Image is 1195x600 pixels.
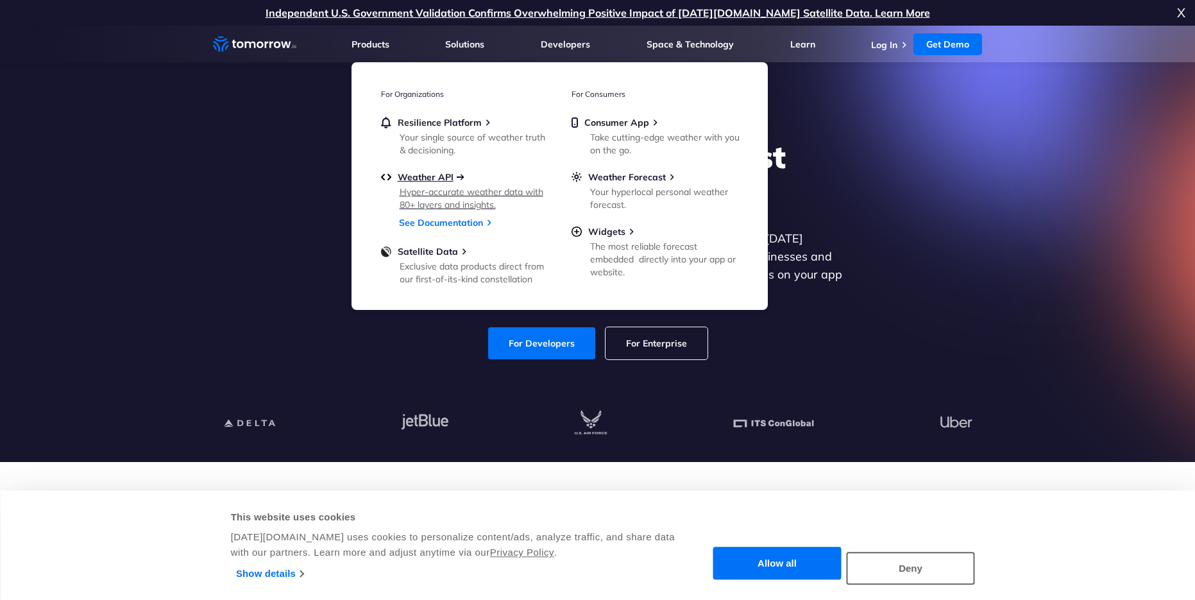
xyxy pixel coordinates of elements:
a: Privacy Policy [490,547,554,558]
h1: Explore the World’s Best Weather API [350,137,845,214]
div: Hyper-accurate weather data with 80+ layers and insights. [400,185,549,211]
a: For Developers [488,327,595,359]
span: Weather API [398,171,453,183]
span: Resilience Platform [398,117,482,128]
a: Weather APIHyper-accurate weather data with 80+ layers and insights. [381,171,548,209]
a: Satellite DataExclusive data products direct from our first-of-its-kind constellation [381,246,548,283]
a: Resilience PlatformYour single source of weather truth & decisioning. [381,117,548,154]
img: bell.svg [381,117,391,128]
img: satellite-data-menu.png [381,246,391,257]
a: Consumer AppTake cutting-edge weather with you on the go. [572,117,738,154]
h3: For Consumers [572,89,738,99]
a: Developers [541,39,590,50]
span: Consumer App [584,117,649,128]
a: Products [352,39,389,50]
a: Home link [213,35,296,54]
a: Solutions [445,39,484,50]
button: Allow all [713,547,842,580]
span: Weather Forecast [588,171,666,183]
a: Get Demo [913,33,982,55]
p: Get reliable and precise weather data through our free API. Count on [DATE][DOMAIN_NAME] for quic... [350,230,845,302]
a: Weather ForecastYour hyperlocal personal weather forecast. [572,171,738,209]
h3: For Organizations [381,89,548,99]
a: Show details [236,564,303,583]
img: plus-circle.svg [572,226,582,237]
img: sun.svg [572,171,582,183]
a: Learn [790,39,815,50]
a: For Enterprise [606,327,708,359]
a: Independent U.S. Government Validation Confirms Overwhelming Positive Impact of [DATE][DOMAIN_NAM... [266,6,930,19]
div: Take cutting-edge weather with you on the go. [590,131,740,157]
div: Your hyperlocal personal weather forecast. [590,185,740,211]
div: The most reliable forecast embedded directly into your app or website. [590,240,740,279]
div: [DATE][DOMAIN_NAME] uses cookies to personalize content/ads, analyze traffic, and share data with... [231,529,677,560]
button: Deny [847,552,975,585]
div: This website uses cookies [231,510,677,525]
a: WidgetsThe most reliable forecast embedded directly into your app or website. [572,226,738,276]
a: Log In [871,39,897,51]
div: Exclusive data products direct from our first-of-its-kind constellation [400,260,549,286]
div: Your single source of weather truth & decisioning. [400,131,549,157]
img: api.svg [381,171,391,183]
img: mobile.svg [572,117,578,128]
a: See Documentation [399,217,483,228]
span: Widgets [588,226,625,237]
a: Space & Technology [647,39,734,50]
span: Satellite Data [398,246,458,257]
